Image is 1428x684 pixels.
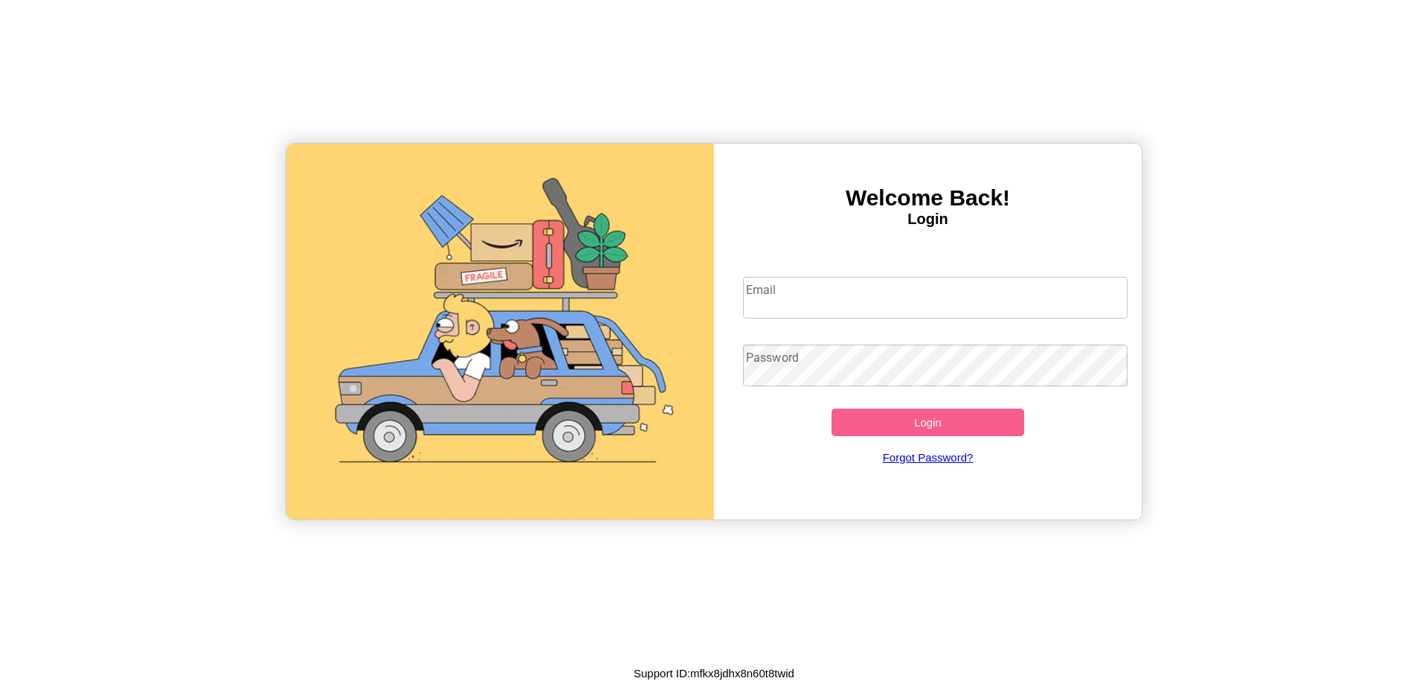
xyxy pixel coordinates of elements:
[634,663,794,683] p: Support ID: mfkx8jdhx8n60t8twid
[714,211,1142,228] h4: Login
[736,436,1121,479] a: Forgot Password?
[286,144,714,520] img: gif
[832,409,1024,436] button: Login
[714,185,1142,211] h3: Welcome Back!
